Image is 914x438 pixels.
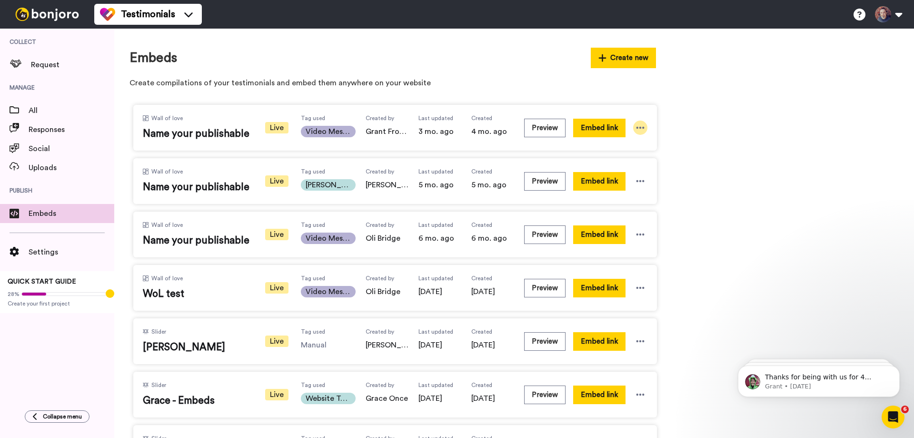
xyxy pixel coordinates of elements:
[301,114,332,122] span: Tag used
[301,328,332,336] span: Tag used
[418,114,461,122] span: Last updated
[366,233,408,244] span: Oli Bridge
[29,246,114,258] span: Settings
[8,300,107,307] span: Create your first project
[471,114,514,122] span: Created
[151,328,166,336] span: Slider
[41,37,164,45] p: Message from Grant, sent 32w ago
[301,275,332,282] span: Tag used
[301,233,356,244] span: Video Messaging WoL
[366,168,408,175] span: Created by
[29,143,114,154] span: Social
[573,386,626,404] button: Embed link
[301,168,332,175] span: Tag used
[573,279,626,297] button: Embed link
[29,208,114,219] span: Embeds
[265,175,288,187] span: Live
[524,225,566,244] button: Preview
[524,172,566,191] button: Preview
[366,126,408,137] span: Grant From Bonjoro
[301,221,332,229] span: Tag used
[143,394,252,408] span: Grace - Embeds
[418,286,461,297] span: [DATE]
[524,119,566,137] button: Preview
[471,179,514,191] span: 5 mo. ago
[573,172,626,191] button: Embed link
[366,275,408,282] span: Created by
[366,221,408,229] span: Created by
[366,328,408,336] span: Created by
[471,275,514,282] span: Created
[129,78,656,89] p: Create compilations of your testimonials and embed them anywhere on your website
[418,126,461,137] span: 3 mo. ago
[265,389,288,400] span: Live
[882,406,904,428] iframe: Intercom live chat
[129,51,177,65] h1: Embeds
[524,279,566,297] button: Preview
[418,381,461,389] span: Last updated
[121,8,175,21] span: Testimonials
[265,336,288,347] span: Live
[265,122,288,133] span: Live
[143,287,252,301] span: WoL test
[524,332,566,351] button: Preview
[471,393,514,404] span: [DATE]
[471,221,514,229] span: Created
[471,286,514,297] span: [DATE]
[8,290,20,298] span: 28%
[418,233,461,244] span: 6 mo. ago
[471,233,514,244] span: 6 mo. ago
[418,393,461,404] span: [DATE]
[265,229,288,240] span: Live
[471,381,514,389] span: Created
[418,221,461,229] span: Last updated
[143,127,252,141] span: Name your publishable
[471,339,514,351] span: [DATE]
[901,406,909,413] span: 6
[151,168,183,175] span: Wall of love
[573,119,626,137] button: Embed link
[418,339,461,351] span: [DATE]
[29,105,114,116] span: All
[366,114,408,122] span: Created by
[418,179,461,191] span: 5 mo. ago
[366,179,408,191] span: [PERSON_NAME]
[29,124,114,135] span: Responses
[41,28,164,206] span: Thanks for being with us for 4 months - it's flown by! How can we make the next 4 months even bet...
[301,339,356,351] span: Manual
[301,393,356,404] span: Website Testimonial Wall of Love
[366,381,408,389] span: Created by
[471,168,514,175] span: Created
[151,381,166,389] span: Slider
[106,289,114,298] div: Tooltip anchor
[301,126,356,137] span: Video Messaging WoL
[418,275,461,282] span: Last updated
[366,286,408,297] span: Oli Bridge
[143,180,252,194] span: Name your publishable
[301,286,356,297] span: Video Messaging WoL
[418,168,461,175] span: Last updated
[143,340,252,355] span: [PERSON_NAME]
[418,328,461,336] span: Last updated
[29,162,114,173] span: Uploads
[143,234,252,248] span: Name your publishable
[11,8,83,21] img: bj-logo-header-white.svg
[573,225,626,244] button: Embed link
[471,126,514,137] span: 4 mo. ago
[524,386,566,404] button: Preview
[591,48,656,68] button: Create new
[366,339,408,351] span: [PERSON_NAME]
[471,328,514,336] span: Created
[265,282,288,294] span: Live
[301,179,356,191] span: Nicolas Kern test wall
[724,346,914,412] iframe: Intercom notifications message
[43,413,82,420] span: Collapse menu
[8,278,76,285] span: QUICK START GUIDE
[573,332,626,351] button: Embed link
[151,221,183,229] span: Wall of love
[366,393,408,404] span: Grace Once
[31,59,114,71] span: Request
[151,114,183,122] span: Wall of love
